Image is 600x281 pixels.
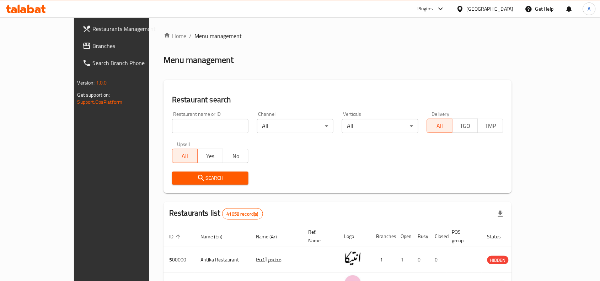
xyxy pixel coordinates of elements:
span: ID [169,232,183,241]
span: Restaurants Management [92,25,168,33]
label: Delivery [432,112,450,117]
a: Support.OpsPlatform [77,97,123,107]
img: Antika Restaurant [344,249,362,267]
div: All [257,119,333,133]
a: Branches [77,37,174,54]
h2: Restaurants list [169,208,263,220]
a: Search Branch Phone [77,54,174,71]
td: Antika Restaurant [195,247,250,272]
nav: breadcrumb [164,32,512,40]
td: 1 [370,247,395,272]
span: TGO [455,121,475,131]
div: Total records count [222,208,263,220]
span: 41058 record(s) [223,211,263,217]
a: Home [164,32,186,40]
div: [GEOGRAPHIC_DATA] [467,5,514,13]
button: TMP [478,119,503,133]
th: Busy [412,226,429,247]
td: 500000 [164,247,195,272]
button: No [223,149,248,163]
div: Plugins [417,5,433,13]
span: 1.0.0 [96,78,107,87]
span: Ref. Name [308,228,330,245]
span: Search Branch Phone [92,59,168,67]
span: Status [487,232,510,241]
td: 1 [395,247,412,272]
span: All [175,151,195,161]
div: All [342,119,418,133]
button: All [427,119,452,133]
input: Search for restaurant name or ID.. [172,119,248,133]
span: Version: [77,78,95,87]
span: Name (En) [200,232,232,241]
span: Branches [92,42,168,50]
th: Closed [429,226,446,247]
th: Open [395,226,412,247]
span: POS group [452,228,473,245]
td: 0 [429,247,446,272]
span: TMP [481,121,500,131]
h2: Restaurant search [172,94,503,105]
button: Search [172,172,248,185]
button: Yes [197,149,223,163]
button: All [172,149,198,163]
span: Get support on: [77,90,110,99]
div: Export file [492,205,509,222]
th: Logo [338,226,370,247]
span: Search [178,174,243,183]
th: Branches [370,226,395,247]
h2: Menu management [164,54,234,66]
td: مطعم أنتيكا [250,247,302,272]
button: TGO [452,119,478,133]
label: Upsell [177,142,190,147]
span: Name (Ar) [256,232,286,241]
li: / [189,32,192,40]
span: A [588,5,591,13]
a: Restaurants Management [77,20,174,37]
span: No [226,151,246,161]
span: Yes [200,151,220,161]
span: Menu management [194,32,242,40]
td: 0 [412,247,429,272]
span: HIDDEN [487,256,509,264]
span: All [430,121,450,131]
